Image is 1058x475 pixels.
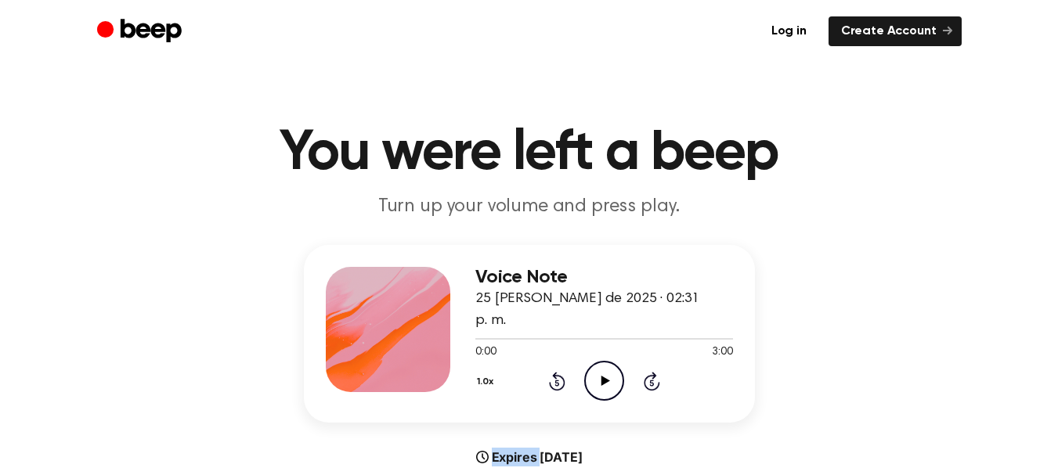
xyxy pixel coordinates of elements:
span: 0:00 [475,344,496,361]
div: Expires [DATE] [476,448,583,466]
span: 3:00 [712,344,732,361]
span: 25 [PERSON_NAME] de 2025 · 02:31 p. m. [475,292,699,328]
a: Beep [97,16,186,47]
a: Create Account [829,16,962,46]
a: Log in [759,16,819,46]
button: 1.0x [475,369,500,395]
p: Turn up your volume and press play. [229,194,830,220]
h3: Voice Note [475,267,732,288]
h1: You were left a beep [128,125,930,182]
